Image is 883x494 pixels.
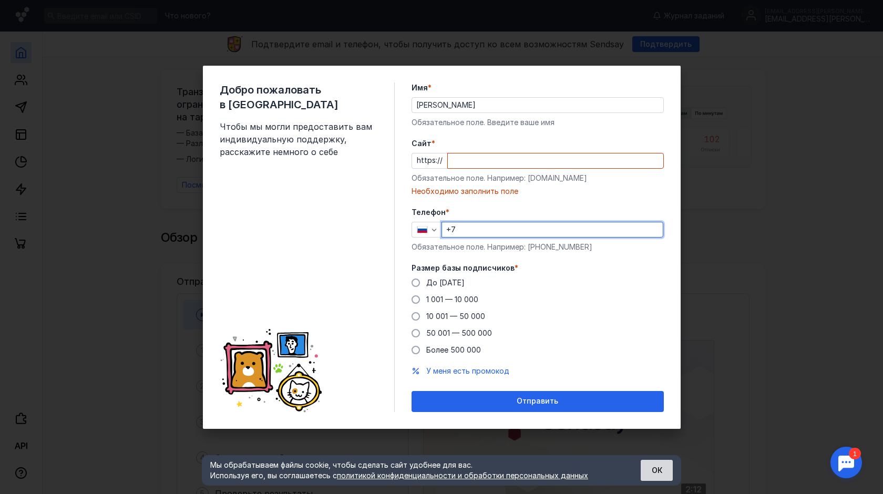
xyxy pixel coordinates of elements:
span: Имя [412,83,428,93]
span: 50 001 — 500 000 [426,328,492,337]
span: Добро пожаловать в [GEOGRAPHIC_DATA] [220,83,377,112]
span: Чтобы мы могли предоставить вам индивидуальную поддержку, расскажите немного о себе [220,120,377,158]
span: Cайт [412,138,432,149]
div: Мы обрабатываем файлы cookie, чтобы сделать сайт удобнее для вас. Используя его, вы соглашаетесь c [210,460,615,481]
span: Телефон [412,207,446,218]
div: 1 [24,6,36,18]
span: Более 500 000 [426,345,481,354]
a: политикой конфиденциальности и обработки персональных данных [337,471,588,480]
span: 1 001 — 10 000 [426,295,478,304]
span: До [DATE] [426,278,465,287]
span: У меня есть промокод [426,366,509,375]
span: 10 001 — 50 000 [426,312,485,321]
span: Отправить [517,397,558,406]
button: Отправить [412,391,664,412]
div: Необходимо заполнить поле [412,186,664,197]
span: Размер базы подписчиков [412,263,515,273]
div: Обязательное поле. Например: [PHONE_NUMBER] [412,242,664,252]
button: У меня есть промокод [426,366,509,376]
div: Обязательное поле. Введите ваше имя [412,117,664,128]
div: Обязательное поле. Например: [DOMAIN_NAME] [412,173,664,183]
button: ОК [641,460,673,481]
